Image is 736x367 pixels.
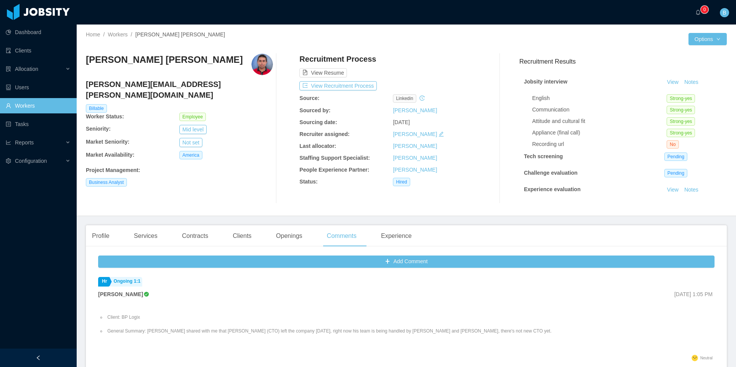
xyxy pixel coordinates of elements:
li: General Summary: [PERSON_NAME] shared with me that [PERSON_NAME] (CTO) left the company [DATE], r... [106,328,552,334]
i: icon: solution [6,66,11,72]
div: Clients [227,225,258,247]
span: linkedin [393,94,416,103]
span: Pending [664,152,687,161]
li: Client: BP Logix [106,314,552,321]
div: Contracts [176,225,214,247]
b: Seniority: [86,126,111,132]
b: Last allocator: [299,143,336,149]
span: Neutral [700,356,713,360]
a: icon: profileTasks [6,116,71,132]
a: [PERSON_NAME] [393,143,437,149]
span: Configuration [15,158,47,164]
div: Experience [375,225,418,247]
span: Billable [86,104,107,113]
button: Mid level [179,125,207,134]
i: icon: bell [695,10,701,15]
span: [PERSON_NAME] [PERSON_NAME] [135,31,225,38]
button: icon: plusAdd Comment [98,256,715,268]
button: Notes [681,185,701,195]
a: [PERSON_NAME] [393,131,437,137]
i: icon: setting [6,158,11,164]
b: Market Availability: [86,152,135,158]
a: Ongoing 1:1 [110,277,142,287]
strong: Tech screening [524,153,563,159]
strong: Experience evaluation [524,186,581,192]
a: [PERSON_NAME] [393,155,437,161]
a: View [664,187,681,193]
strong: Challenge evaluation [524,170,578,176]
a: icon: pie-chartDashboard [6,25,71,40]
button: Notes [681,203,701,212]
b: Staffing Support Specialist: [299,155,370,161]
div: Communication [532,106,667,114]
span: Strong-yes [667,106,695,114]
a: View [664,79,681,85]
a: [PERSON_NAME] [393,167,437,173]
span: Strong-yes [667,117,695,126]
span: No [667,140,678,149]
span: [DATE] 1:05 PM [674,291,713,297]
h3: Recruitment Results [519,57,727,66]
a: [PERSON_NAME] [393,107,437,113]
b: Status: [299,179,317,185]
div: Services [128,225,163,247]
b: People Experience Partner: [299,167,369,173]
h4: [PERSON_NAME][EMAIL_ADDRESS][PERSON_NAME][DOMAIN_NAME] [86,79,273,100]
button: icon: exportView Recruitment Process [299,81,377,90]
a: Workers [108,31,128,38]
span: / [103,31,105,38]
a: icon: exportView Recruitment Process [299,83,377,89]
a: icon: file-textView Resume [299,70,347,76]
span: Strong-yes [667,129,695,137]
strong: [PERSON_NAME] [98,291,143,297]
div: Profile [86,225,115,247]
sup: 0 [701,6,708,13]
div: Recording url [532,140,667,148]
span: B [723,8,726,17]
span: Employee [179,113,206,121]
a: Home [86,31,100,38]
div: Openings [270,225,309,247]
span: America [179,151,202,159]
div: Comments [321,225,363,247]
span: [DATE] [393,119,410,125]
button: Optionsicon: down [688,33,727,45]
b: Worker Status: [86,113,124,120]
span: Strong-yes [667,94,695,103]
span: / [131,31,132,38]
div: Attitude and cultural fit [532,117,667,125]
b: Project Management : [86,167,140,173]
span: Business Analyst [86,178,127,187]
a: Hr [98,277,109,287]
div: English [532,94,667,102]
b: Sourcing date: [299,119,337,125]
b: Recruiter assigned: [299,131,350,137]
i: icon: edit [439,131,444,137]
b: Market Seniority: [86,139,130,145]
b: Source: [299,95,319,101]
b: Sourced by: [299,107,330,113]
span: Pending [664,169,687,177]
a: icon: robotUsers [6,80,71,95]
div: Appliance (final call) [532,129,667,137]
span: Reports [15,139,34,146]
img: 3ef3db36-6c64-4c0f-a216-68f440458dcb_6655f582da29c-400w.png [251,54,273,75]
i: icon: line-chart [6,140,11,145]
button: icon: file-textView Resume [299,68,347,77]
a: icon: userWorkers [6,98,71,113]
strong: Jobsity interview [524,79,568,85]
button: Not set [179,138,202,147]
i: icon: history [419,95,425,101]
button: Notes [681,78,701,87]
h3: [PERSON_NAME] [PERSON_NAME] [86,54,243,66]
a: icon: auditClients [6,43,71,58]
span: Allocation [15,66,38,72]
span: Hired [393,178,410,186]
